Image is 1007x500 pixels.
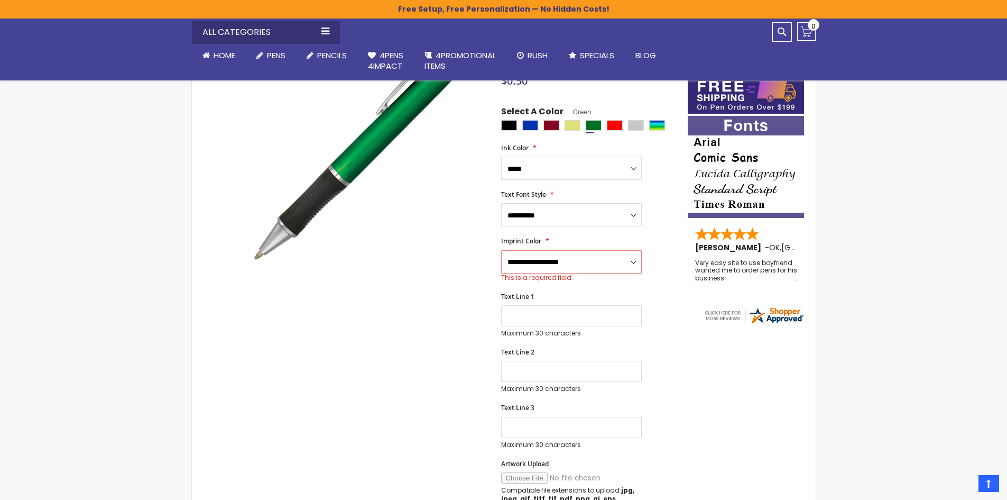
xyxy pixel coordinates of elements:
[558,44,625,67] a: Specials
[781,242,859,253] span: [GEOGRAPHIC_DATA]
[246,44,296,67] a: Pens
[695,259,798,282] div: Very easy site to use boyfriend wanted me to order pens for his business
[501,329,642,338] p: Maximum 30 characters
[214,50,235,61] span: Home
[769,242,780,253] span: OK
[368,50,403,71] span: 4Pens 4impact
[192,44,246,67] a: Home
[296,44,357,67] a: Pencils
[635,50,656,61] span: Blog
[688,116,804,218] img: font-personalization-examples
[506,44,558,67] a: Rush
[649,120,665,131] div: Assorted
[522,120,538,131] div: Blue
[607,120,623,131] div: Red
[703,306,805,325] img: 4pens.com widget logo
[501,459,549,468] span: Artwork Upload
[501,120,517,131] div: Black
[543,120,559,131] div: Burgundy
[625,44,667,67] a: Blog
[192,21,340,44] div: All Categories
[501,106,563,120] span: Select A Color
[501,292,534,301] span: Text Line 1
[797,22,816,41] a: 0
[628,120,644,131] div: Silver
[317,50,347,61] span: Pencils
[501,190,546,199] span: Text Font Style
[501,403,534,412] span: Text Line 3
[811,21,816,31] span: 0
[246,27,487,269] img: barton_side_green_2_1.jpg
[765,242,859,253] span: - ,
[357,44,414,78] a: 4Pens4impact
[414,44,506,78] a: 4PROMOTIONALITEMS
[501,441,642,449] p: Maximum 30 characters
[565,120,580,131] div: Gold
[563,107,592,116] span: Green
[267,50,285,61] span: Pens
[688,76,804,114] img: Free shipping on orders over $199
[978,475,999,492] a: Top
[695,242,765,253] span: [PERSON_NAME]
[586,120,602,131] div: Green
[501,348,534,357] span: Text Line 2
[703,318,805,327] a: 4pens.com certificate URL
[501,74,528,88] span: $0.50
[501,143,529,152] span: Ink Color
[501,237,541,246] span: Imprint Color
[501,274,642,282] div: This is a required field.
[424,50,496,71] span: 4PROMOTIONAL ITEMS
[580,50,614,61] span: Specials
[528,50,548,61] span: Rush
[501,385,642,393] p: Maximum 30 characters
